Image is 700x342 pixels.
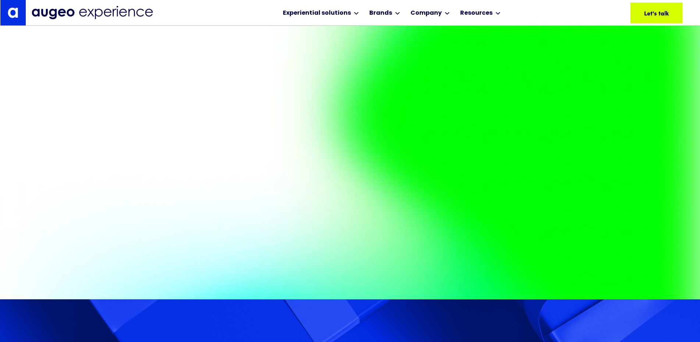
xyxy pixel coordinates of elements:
[460,9,493,18] div: Resources
[283,9,351,18] div: Experiential solutions
[411,9,442,18] div: Company
[630,3,682,23] a: Let's talk
[32,6,153,20] img: Augeo Experience business unit full logo in midnight blue.
[369,9,392,18] div: Brands
[8,7,18,18] img: Augeo's "a" monogram decorative logo in white.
